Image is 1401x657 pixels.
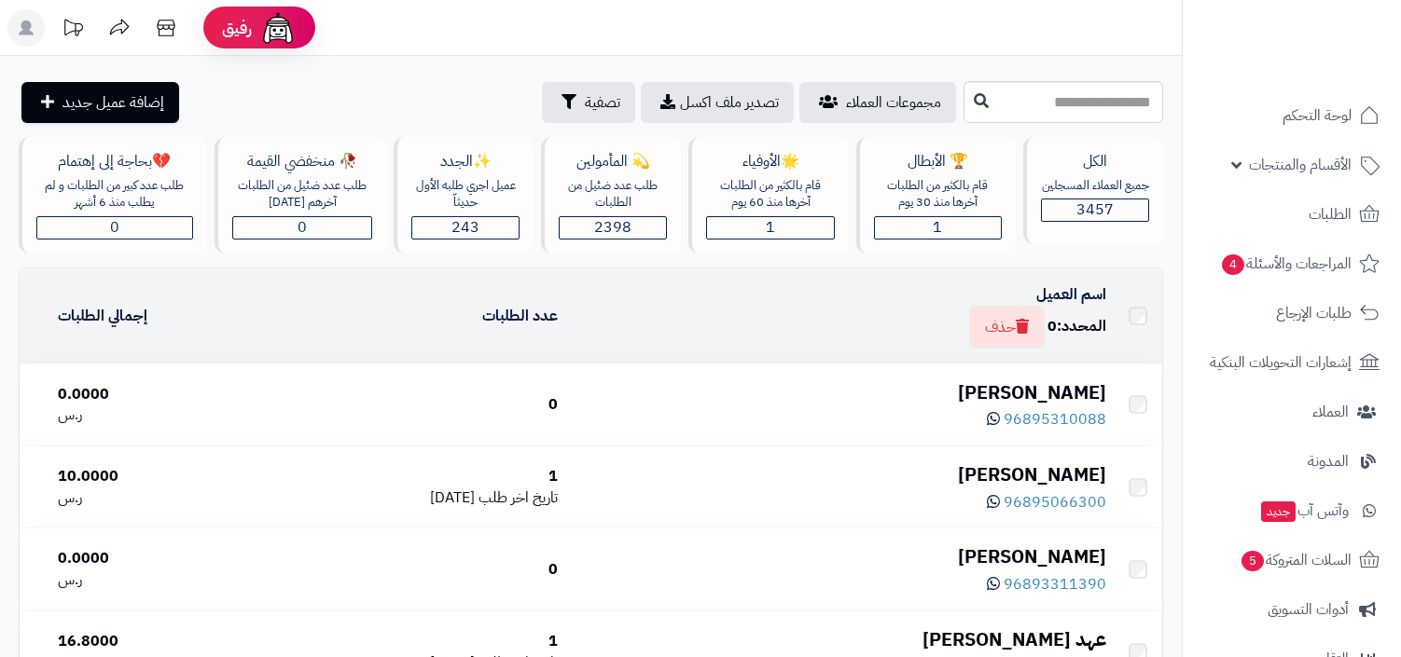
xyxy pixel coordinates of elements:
span: جديد [1261,501,1296,522]
a: 🏆 الأبطالقام بالكثير من الطلبات آخرها منذ 30 يوم1 [853,137,1020,253]
div: 🥀 منخفضي القيمة [232,151,373,172]
div: عميل اجري طلبه الأول حديثاّ [411,177,520,212]
a: 🌟الأوفياءقام بالكثير من الطلبات آخرها منذ 60 يوم1 [685,137,852,253]
div: 💫 المأمولين [559,151,667,172]
a: مجموعات العملاء [799,82,956,123]
div: [DATE] [276,487,559,509]
span: رفيق [222,17,252,39]
span: السلات المتروكة [1240,547,1352,573]
div: 1 [276,631,559,652]
a: تحديثات المنصة [49,9,96,51]
span: وآتس آب [1259,498,1349,524]
span: 96895066300 [1004,491,1106,513]
a: لوحة التحكم [1194,93,1390,138]
div: 0.0000 [58,384,260,405]
span: لوحة التحكم [1283,103,1352,129]
span: 0 [110,216,119,239]
div: ر.س [58,569,260,591]
a: 96893311390 [987,573,1106,595]
div: ر.س [58,487,260,509]
div: ر.س [58,404,260,426]
div: عهد [PERSON_NAME] [573,626,1106,653]
a: تصدير ملف اكسل [641,82,794,123]
span: تصدير ملف اكسل [680,91,779,114]
button: حذف [969,306,1045,349]
div: 💔بحاجة إلى إهتمام [36,151,193,172]
div: 🌟الأوفياء [706,151,834,172]
a: العملاء [1194,390,1390,434]
a: 💔بحاجة إلى إهتمامطلب عدد كبير من الطلبات و لم يطلب منذ 6 أشهر0 [15,137,211,253]
button: تصفية [542,82,635,123]
span: تصفية [585,91,620,114]
a: 💫 المأمولينطلب عدد ضئيل من الطلبات2398 [537,137,685,253]
span: الأقسام والمنتجات [1249,152,1352,178]
div: [PERSON_NAME] [573,379,1106,406]
span: 4 [1222,254,1244,275]
div: قام بالكثير من الطلبات آخرها منذ 60 يوم [706,177,834,212]
span: تاريخ اخر طلب [479,486,558,509]
div: جميع العملاء المسجلين [1041,177,1149,195]
a: إشعارات التحويلات البنكية [1194,340,1390,385]
span: إضافة عميل جديد [62,91,164,114]
div: ✨الجدد [411,151,520,172]
span: 5 [1241,551,1264,571]
img: ai-face.png [259,9,297,47]
div: طلب عدد كبير من الطلبات و لم يطلب منذ 6 أشهر [36,177,193,212]
div: 0.0000 [58,548,260,569]
a: الكلجميع العملاء المسجلين3457 [1020,137,1167,253]
a: عدد الطلبات [482,305,558,327]
div: طلب عدد ضئيل من الطلبات [559,177,667,212]
span: 1 [933,216,942,239]
a: طلبات الإرجاع [1194,291,1390,335]
span: 1 [766,216,775,239]
span: أدوات التسويق [1268,596,1349,623]
span: 0 [1047,315,1057,337]
span: 96893311390 [1004,573,1106,595]
div: قام بالكثير من الطلبات آخرها منذ 30 يوم [874,177,1002,212]
span: 0 [298,216,307,239]
a: المراجعات والأسئلة4 [1194,241,1390,286]
div: 16.8000 [58,631,260,652]
a: 96895310088 [987,408,1106,431]
div: 10.0000 [58,466,260,487]
a: ✨الجددعميل اجري طلبه الأول حديثاّ243 [390,137,537,253]
span: مجموعات العملاء [846,91,941,114]
span: 96895310088 [1004,408,1106,431]
div: 1 [276,466,559,487]
a: السلات المتروكة5 [1194,538,1390,582]
a: المدونة [1194,439,1390,484]
span: 2398 [594,216,631,239]
div: [PERSON_NAME] [573,543,1106,570]
span: العملاء [1312,399,1349,425]
span: إشعارات التحويلات البنكية [1210,349,1352,376]
a: إضافة عميل جديد [21,82,179,123]
a: اسم العميل [1036,283,1106,306]
div: [PERSON_NAME] [573,461,1106,488]
a: الطلبات [1194,192,1390,237]
div: طلب عدد ضئيل من الطلبات آخرهم [DATE] [232,177,373,212]
span: المدونة [1308,448,1349,474]
a: 96895066300 [987,491,1106,513]
span: الطلبات [1309,201,1352,227]
div: 0 [276,394,559,416]
a: 🥀 منخفضي القيمةطلب عدد ضئيل من الطلبات آخرهم [DATE]0 [211,137,391,253]
div: الكل [1041,151,1149,172]
a: وآتس آبجديد [1194,488,1390,533]
div: المحدد: [1047,316,1106,337]
div: 🏆 الأبطال [874,151,1002,172]
div: 0 [276,559,559,581]
span: 243 [451,216,479,239]
a: أدوات التسويق [1194,587,1390,632]
span: المراجعات والأسئلة [1220,251,1352,277]
span: 3457 [1076,198,1114,221]
a: إجمالي الطلبات [58,305,147,327]
span: طلبات الإرجاع [1276,300,1352,326]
